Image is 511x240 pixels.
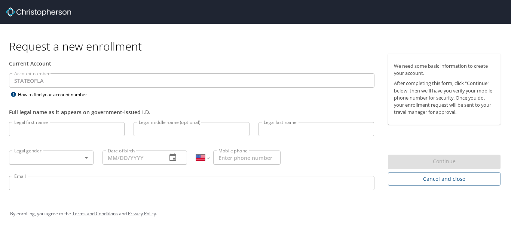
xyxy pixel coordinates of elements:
div: Full legal name as it appears on government-issued I.D. [9,108,374,116]
h1: Request a new enrollment [9,39,507,54]
input: MM/DD/YYYY [102,151,161,165]
a: Privacy Policy [128,210,156,217]
div: By enrolling, you agree to the and . [10,204,501,223]
p: After completing this form, click "Continue" below, then we'll have you verify your mobile phone ... [394,80,495,116]
div: Current Account [9,60,374,67]
span: Cancel and close [394,174,495,184]
div: ​ [9,151,94,165]
div: How to find your account number [9,90,102,99]
p: We need some basic information to create your account. [394,63,495,77]
input: Enter phone number [213,151,281,165]
img: cbt logo [6,7,71,16]
a: Terms and Conditions [72,210,118,217]
button: Cancel and close [388,172,501,186]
